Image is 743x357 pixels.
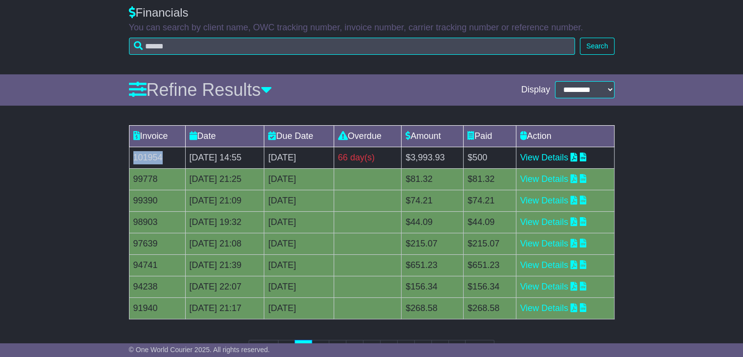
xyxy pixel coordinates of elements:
td: $74.21 [464,190,516,211]
td: 94238 [129,276,185,297]
td: Date [185,125,264,147]
td: Due Date [264,125,334,147]
a: View Details [520,260,569,270]
td: 94741 [129,254,185,276]
td: [DATE] 22:07 [185,276,264,297]
td: [DATE] [264,297,334,319]
td: Overdue [334,125,402,147]
td: 101954 [129,147,185,168]
td: $500 [464,147,516,168]
td: 97639 [129,233,185,254]
td: $156.34 [464,276,516,297]
td: 99390 [129,190,185,211]
td: $268.58 [402,297,464,319]
td: [DATE] [264,190,334,211]
td: $81.32 [402,168,464,190]
p: You can search by client name, OWC tracking number, invoice number, carrier tracking number or re... [129,22,615,33]
a: Refine Results [129,80,272,100]
td: 98903 [129,211,185,233]
td: $74.21 [402,190,464,211]
td: $156.34 [402,276,464,297]
td: [DATE] [264,147,334,168]
td: [DATE] 21:17 [185,297,264,319]
td: [DATE] [264,276,334,297]
button: Search [580,38,614,55]
td: $44.09 [402,211,464,233]
span: © One World Courier 2025. All rights reserved. [129,346,270,354]
div: Financials [129,6,615,20]
td: $651.23 [402,254,464,276]
td: [DATE] [264,233,334,254]
div: 66 day(s) [338,151,398,164]
td: [DATE] [264,168,334,190]
td: $3,993.93 [402,147,464,168]
a: View Details [520,239,569,248]
td: [DATE] 19:32 [185,211,264,233]
td: Action [516,125,614,147]
td: [DATE] [264,211,334,233]
a: View Details [520,217,569,227]
td: $651.23 [464,254,516,276]
td: Invoice [129,125,185,147]
a: View Details [520,174,569,184]
span: Display [521,85,550,95]
td: [DATE] 14:55 [185,147,264,168]
td: [DATE] 21:39 [185,254,264,276]
td: Amount [402,125,464,147]
td: 91940 [129,297,185,319]
td: 99778 [129,168,185,190]
td: [DATE] [264,254,334,276]
a: View Details [520,303,569,313]
td: Paid [464,125,516,147]
a: View Details [520,196,569,205]
td: $268.58 [464,297,516,319]
td: [DATE] 21:25 [185,168,264,190]
a: View Details [520,282,569,291]
td: [DATE] 21:09 [185,190,264,211]
td: $215.07 [402,233,464,254]
td: $215.07 [464,233,516,254]
a: View Details [520,153,569,162]
td: [DATE] 21:08 [185,233,264,254]
td: $81.32 [464,168,516,190]
td: $44.09 [464,211,516,233]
